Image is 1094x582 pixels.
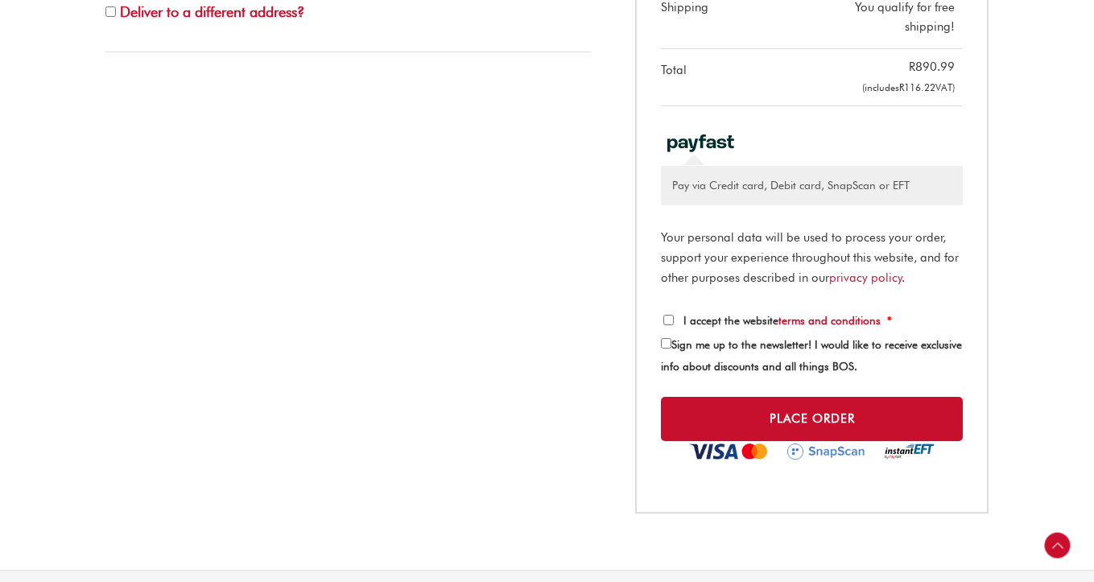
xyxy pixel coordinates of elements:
[909,60,915,74] span: R
[778,314,881,327] a: terms and conditions
[661,338,671,349] input: Sign me up to the newsletter! I would like to receive exclusive info about discounts and all thin...
[661,49,840,107] th: Total
[884,444,935,460] img: Pay with InstantEFT
[661,338,962,373] span: Sign me up to the newsletter! I would like to receive exclusive info about discounts and all thin...
[663,315,674,325] input: I accept the websiteterms and conditions *
[899,81,935,93] span: 116.22
[672,177,952,194] p: Pay via Credit card, Debit card, SnapScan or EFT
[862,81,955,93] small: (includes VAT)
[689,444,768,460] img: Pay with Visa and Mastercard
[899,81,904,93] span: R
[829,270,902,285] a: privacy policy
[105,6,116,17] input: Deliver to a different address?
[887,314,892,327] abbr: required
[909,60,955,74] bdi: 890.99
[787,444,865,460] img: Pay with SnapScan
[683,314,881,327] span: I accept the website
[661,397,963,441] button: Place order
[661,228,963,287] p: Your personal data will be used to process your order, support your experience throughout this we...
[120,3,304,20] span: Deliver to a different address?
